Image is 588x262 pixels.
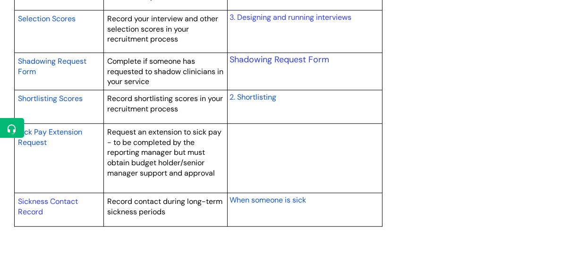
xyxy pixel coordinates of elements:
[18,196,78,217] a: Sickness Contact Record
[18,56,86,76] span: Shadowing Request Form
[107,93,223,114] span: Record shortlisting scores in your recruitment process
[230,92,276,102] span: 2. Shortlisting
[18,14,76,24] span: Selection Scores
[230,195,306,205] span: When someone is sick
[18,127,82,147] span: Sick Pay Extension Request
[230,54,329,65] a: Shadowing Request Form
[18,126,82,148] a: Sick Pay Extension Request
[230,91,276,102] a: 2. Shortlisting
[230,12,351,22] a: 3. Designing and running interviews
[107,14,218,44] span: Record your interview and other selection scores in your recruitment process
[107,196,222,217] span: Record contact during long-term sickness periods
[18,93,83,104] a: Shortlisting Scores
[107,56,223,86] span: Complete if someone has requested to shadow clinicians in your service
[18,93,83,103] span: Shortlisting Scores
[107,127,222,177] span: Request an extension to sick pay - to be completed by the reporting manager but must obtain budge...
[230,194,306,205] a: When someone is sick
[18,13,76,24] a: Selection Scores
[18,55,86,77] a: Shadowing Request Form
